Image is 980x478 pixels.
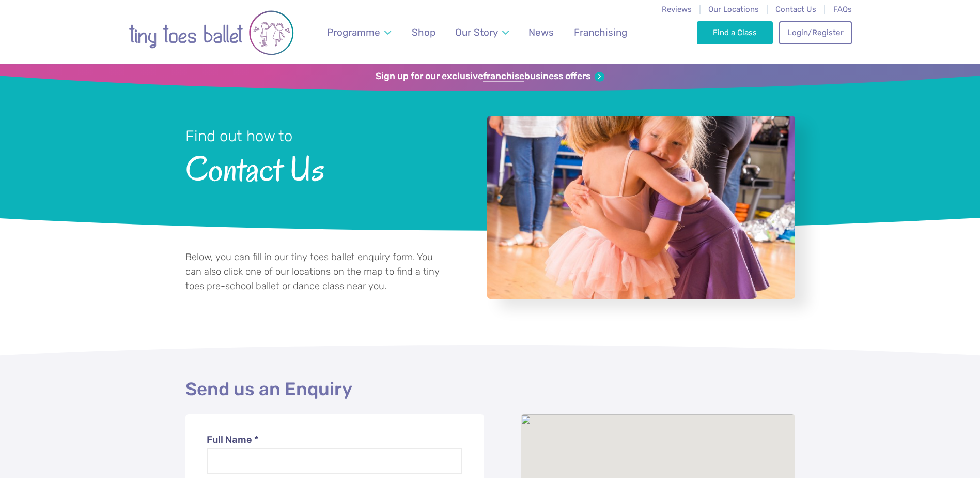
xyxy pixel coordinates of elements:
[185,250,442,293] p: Below, you can fill in our tiny toes ballet enquiry form. You can also click one of our locations...
[185,127,292,145] small: Find out how to
[662,5,692,14] a: Reviews
[524,20,559,44] a: News
[569,20,632,44] a: Franchising
[129,7,294,59] img: tiny toes ballet
[708,5,759,14] a: Our Locations
[412,26,435,38] span: Shop
[407,20,440,44] a: Shop
[455,26,498,38] span: Our Story
[207,433,463,447] label: Full Name *
[833,5,852,14] a: FAQs
[574,26,627,38] span: Franchising
[528,26,554,38] span: News
[450,20,514,44] a: Our Story
[697,21,773,44] a: Find a Class
[322,20,396,44] a: Programme
[779,21,851,44] a: Login/Register
[327,26,380,38] span: Programme
[185,146,460,188] span: Contact Us
[376,71,604,82] a: Sign up for our exclusivefranchisebusiness offers
[775,5,816,14] a: Contact Us
[185,378,795,401] h2: Send us an Enquiry
[483,71,524,82] strong: franchise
